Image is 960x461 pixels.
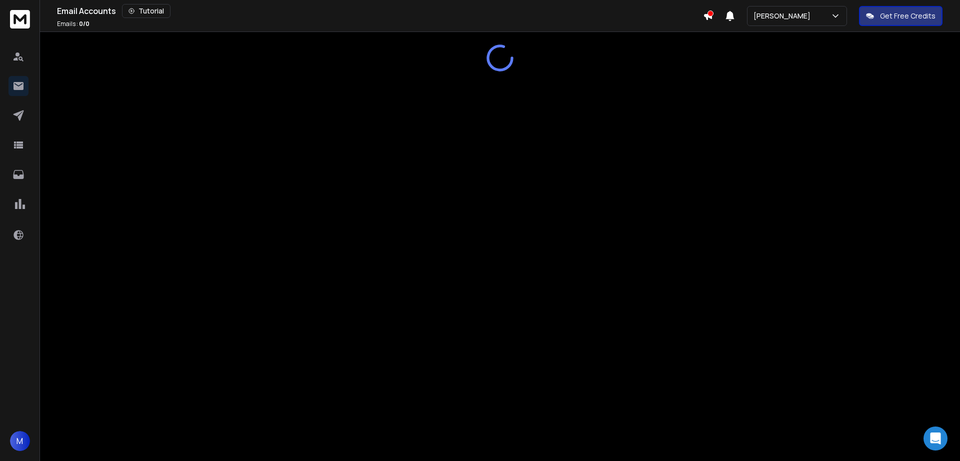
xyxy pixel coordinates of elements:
div: Open Intercom Messenger [923,426,947,450]
span: 0 / 0 [79,19,89,28]
p: [PERSON_NAME] [753,11,814,21]
p: Emails : [57,20,89,28]
button: Tutorial [122,4,170,18]
div: Email Accounts [57,4,703,18]
p: Get Free Credits [880,11,935,21]
button: M [10,431,30,451]
button: Get Free Credits [859,6,942,26]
